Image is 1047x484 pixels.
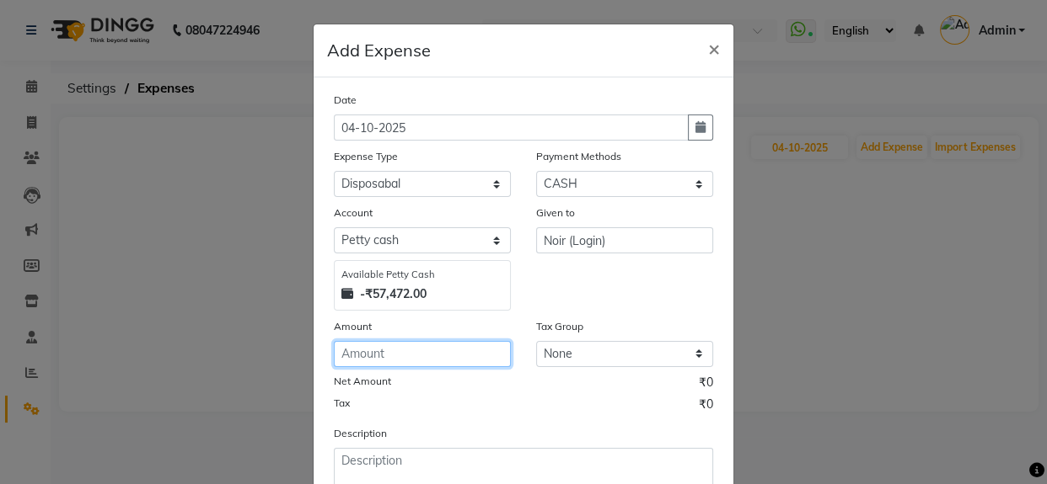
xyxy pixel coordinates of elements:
span: ₹0 [699,374,713,396]
input: Amount [334,341,511,367]
label: Date [334,93,357,108]
label: Amount [334,319,372,334]
span: ₹0 [699,396,713,418]
input: Given to [536,227,713,253]
div: Available Petty Cash [341,268,503,282]
label: Given to [536,205,575,221]
h5: Add Expense [327,38,431,63]
label: Tax [334,396,350,411]
label: Account [334,205,373,221]
strong: -₹57,472.00 [360,285,427,303]
label: Description [334,426,387,441]
label: Expense Type [334,149,398,164]
label: Net Amount [334,374,391,389]
label: Payment Methods [536,149,621,164]
label: Tax Group [536,319,583,334]
span: × [708,35,720,61]
button: Close [695,24,733,72]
